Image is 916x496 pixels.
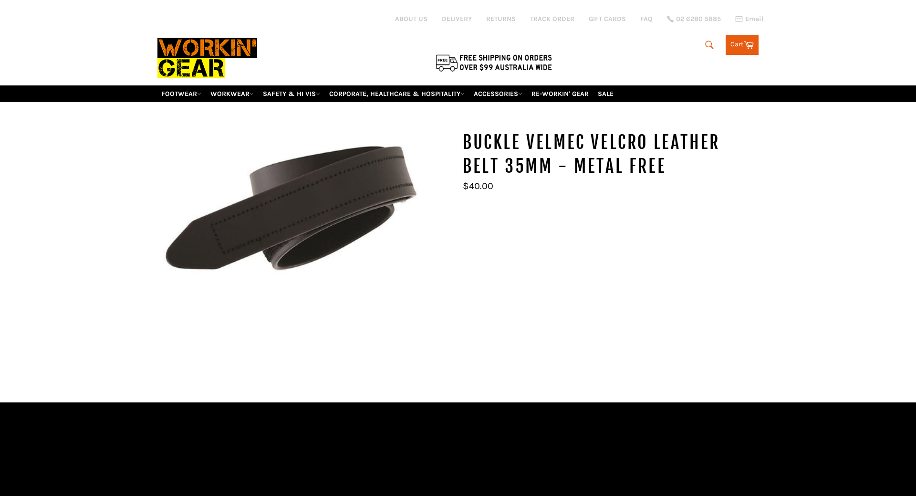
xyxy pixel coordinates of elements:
a: ABOUT US [395,14,427,23]
a: SALE [594,85,617,102]
span: 02 6280 5885 [676,16,721,22]
h1: BUCKLE Velmec Velcro Leather Belt 35mm - Metal Free [463,131,759,178]
a: RETURNS [486,14,516,23]
a: FOOTWEAR [157,85,205,102]
a: SAFETY & HI VIS [259,85,324,102]
a: Email [735,15,763,23]
a: 02 6280 5885 [667,16,721,22]
a: RE-WORKIN' GEAR [528,85,593,102]
a: GIFT CARDS [589,14,626,23]
span: Email [745,16,763,22]
a: Cart [726,35,759,55]
a: CORPORATE, HEALTHCARE & HOSPITALITY [325,85,468,102]
a: TRACK ORDER [530,14,574,23]
a: FAQ [640,14,653,23]
img: Workin Gear leaders in Workwear, Safety Boots, PPE, Uniforms. Australia's No.1 in Workwear [157,31,257,85]
a: WORKWEAR [207,85,258,102]
img: Flat $9.95 shipping Australia wide [434,53,553,73]
a: ACCESSORIES [470,85,526,102]
span: $40.00 [463,180,493,191]
img: BUCKLE Velmec Velcro Leather Belt 35mm - Metal Free - Workin Gear [157,131,453,314]
a: DELIVERY [442,14,472,23]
